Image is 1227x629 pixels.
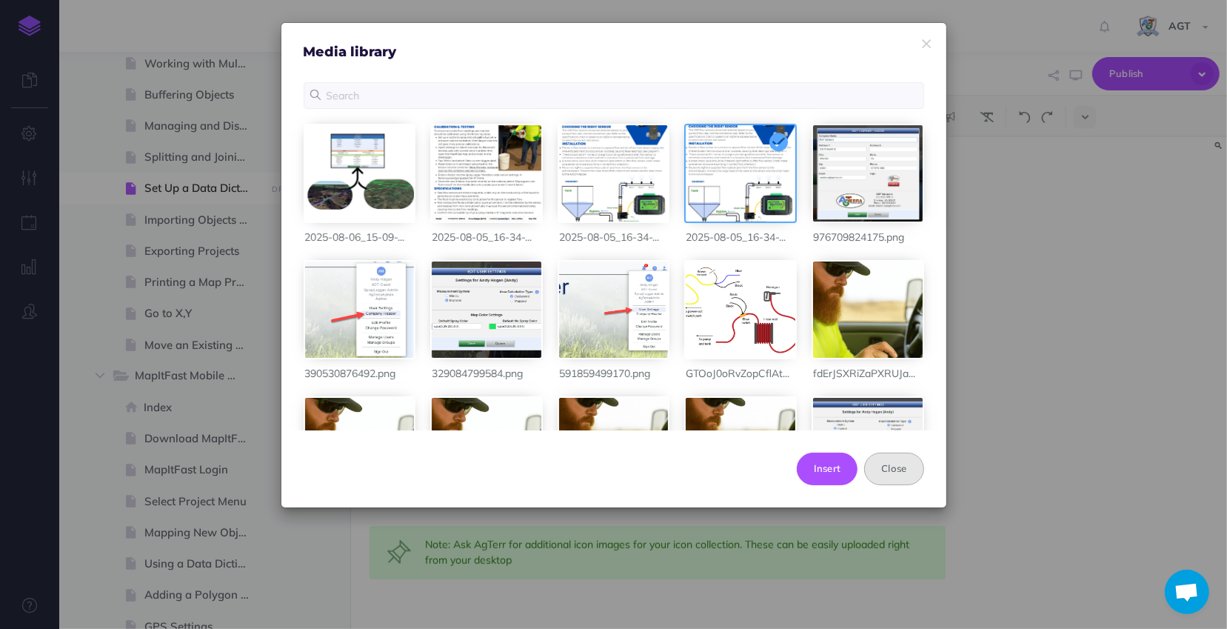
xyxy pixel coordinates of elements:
span: 591859499170.png [559,367,650,380]
span: fdErJSXRiZaPXRUJa... [813,367,915,380]
span: GTOoJ0oRvZopCflAt... [686,367,789,380]
a: Open chat [1165,570,1209,614]
h4: Media library [304,45,924,60]
span: 2025-08-06_15-09-... [305,230,405,244]
span: 329084799584.png [432,367,523,380]
span: 390530876492.png [305,367,396,380]
button: Insert [797,453,858,485]
input: Search [304,82,924,109]
span: 2025-08-05_16-34-... [559,230,659,244]
button: Close [864,453,923,485]
span: 2025-08-05_16-34-... [686,230,786,244]
span: 976709824175.png [813,230,904,244]
span: 2025-08-05_16-34-... [432,230,532,244]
